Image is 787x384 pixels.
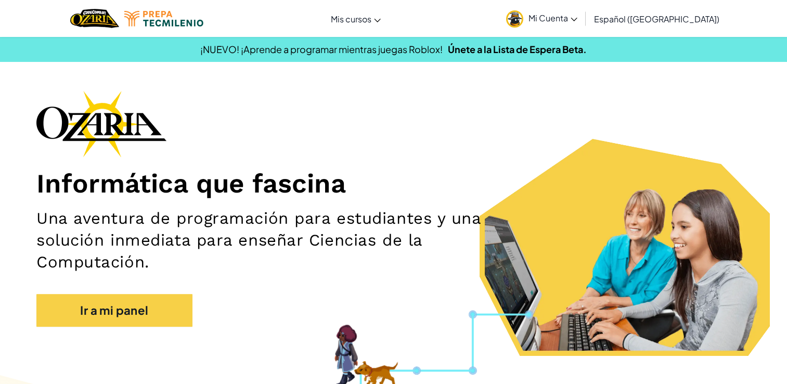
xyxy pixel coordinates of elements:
[200,43,443,55] span: ¡NUEVO! ¡Aprende a programar mientras juegas Roblox!
[448,43,587,55] a: Únete a la Lista de Espera Beta.
[501,2,583,35] a: Mi Cuenta
[70,8,119,29] a: Ozaria by CodeCombat logo
[528,12,577,23] span: Mi Cuenta
[594,14,719,24] span: Español ([GEOGRAPHIC_DATA])
[36,91,166,157] img: Ozaria branding logo
[326,5,386,33] a: Mis cursos
[589,5,725,33] a: Español ([GEOGRAPHIC_DATA])
[70,8,119,29] img: Home
[36,294,192,327] a: Ir a mi panel
[331,14,371,24] span: Mis cursos
[506,10,523,28] img: avatar
[124,11,203,27] img: Tecmilenio logo
[36,168,751,200] h1: Informática que fascina
[36,208,515,273] h2: Una aventura de programación para estudiantes y una solución inmediata para enseñar Ciencias de l...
